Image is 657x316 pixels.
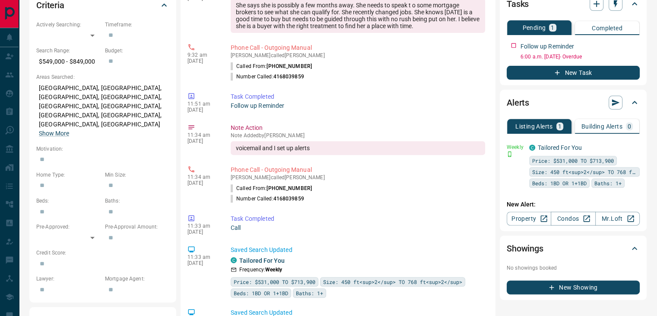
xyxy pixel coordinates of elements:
h2: Alerts [507,96,529,110]
p: 0 [628,123,631,129]
p: Listing Alerts [515,123,553,129]
p: Pending [522,25,546,31]
p: 11:51 am [187,101,218,107]
p: Number Called: [231,73,304,81]
p: Pre-Approved: [36,223,101,231]
p: Frequency: [239,266,282,274]
p: 1 [558,123,562,129]
button: New Task [507,66,640,80]
span: Beds: 1BD OR 1+1BD [234,289,288,297]
p: 9:32 am [187,52,218,58]
a: Tailored For You [538,144,582,151]
p: 11:34 am [187,174,218,180]
p: Pre-Approval Amount: [105,223,169,231]
div: Alerts [507,92,640,113]
div: Showings [507,238,640,259]
p: Saved Search Updated [231,245,485,255]
p: Called From: [231,62,312,70]
p: Beds: [36,197,101,205]
p: Call [231,223,485,232]
p: Mortgage Agent: [105,275,169,283]
p: 1 [551,25,554,31]
p: Search Range: [36,47,101,55]
strong: Weekly [265,267,282,273]
a: Tailored For You [239,257,285,264]
p: Completed [592,25,622,31]
span: [PHONE_NUMBER] [267,185,312,191]
p: Note Added by [PERSON_NAME] [231,132,485,139]
p: Task Completed [231,92,485,101]
button: Show More [39,129,69,138]
div: condos.ca [529,145,535,151]
svg: Push Notification Only [507,151,513,157]
p: [DATE] [187,180,218,186]
p: [DATE] [187,107,218,113]
a: Mr.Loft [595,212,640,226]
p: 6:00 a.m. [DATE] - Overdue [521,53,640,61]
p: [PERSON_NAME] called [PERSON_NAME] [231,174,485,181]
p: [GEOGRAPHIC_DATA], [GEOGRAPHIC_DATA], [GEOGRAPHIC_DATA], [GEOGRAPHIC_DATA], [GEOGRAPHIC_DATA], [G... [36,81,169,141]
span: Beds: 1BD OR 1+1BD [532,179,587,187]
p: Baths: [105,197,169,205]
h2: Showings [507,242,543,255]
p: No showings booked [507,264,640,272]
a: Condos [551,212,595,226]
p: Follow up Reminder [521,42,574,51]
span: Price: $531,000 TO $713,900 [234,277,315,286]
p: Number Called: [231,195,304,203]
p: New Alert: [507,200,640,209]
p: Task Completed [231,214,485,223]
p: Phone Call - Outgoing Manual [231,43,485,52]
span: [PHONE_NUMBER] [267,63,312,69]
p: Credit Score: [36,249,169,257]
p: $549,000 - $849,000 [36,55,101,69]
p: Timeframe: [105,21,169,29]
p: 11:33 am [187,254,218,260]
p: Weekly [507,143,524,151]
p: [DATE] [187,58,218,64]
div: voicemail and I set up alerts [231,141,485,155]
span: 4168039859 [273,196,304,202]
p: [DATE] [187,138,218,144]
span: Baths: 1+ [296,289,323,297]
span: Price: $531,000 TO $713,900 [532,156,614,165]
p: Lawyer: [36,275,101,283]
button: New Showing [507,281,640,294]
p: [DATE] [187,260,218,266]
p: Follow up Reminder [231,101,485,110]
a: Property [507,212,551,226]
span: Baths: 1+ [594,179,622,187]
p: Building Alerts [581,123,622,129]
p: 11:33 am [187,223,218,229]
p: Motivation: [36,145,169,153]
p: [PERSON_NAME] called [PERSON_NAME] [231,52,485,58]
span: 4168039859 [273,74,304,80]
p: 11:34 am [187,132,218,138]
p: Min Size: [105,171,169,179]
p: [DATE] [187,229,218,235]
p: Called From: [231,184,312,192]
span: Size: 450 ft<sup>2</sup> TO 768 ft<sup>2</sup> [323,277,462,286]
p: Note Action [231,123,485,132]
span: Size: 450 ft<sup>2</sup> TO 768 ft<sup>2</sup> [532,168,637,176]
p: Home Type: [36,171,101,179]
p: Areas Searched: [36,73,169,81]
div: condos.ca [231,257,237,263]
p: Budget: [105,47,169,55]
p: Phone Call - Outgoing Manual [231,165,485,174]
p: Actively Searching: [36,21,101,29]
